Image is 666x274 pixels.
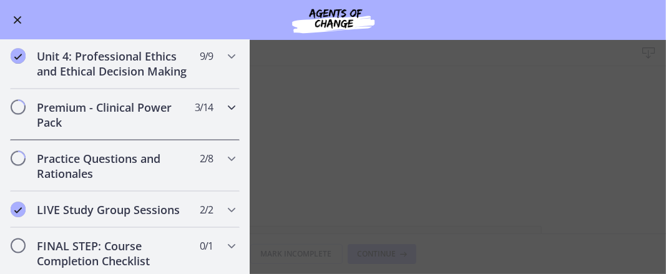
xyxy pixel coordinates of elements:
[37,49,189,79] h2: Unit 4: Professional Ethics and Ethical Decision Making
[11,202,26,217] i: Completed
[11,49,26,64] i: Completed
[200,202,213,217] span: 2 / 2
[200,49,213,64] span: 9 / 9
[37,151,189,181] h2: Practice Questions and Rationales
[200,238,213,253] span: 0 / 1
[200,151,213,166] span: 2 / 8
[10,12,25,27] button: Enable menu
[37,238,189,268] h2: FINAL STEP: Course Completion Checklist
[37,202,189,217] h2: LIVE Study Group Sessions
[258,5,408,35] img: Agents of Change
[195,100,213,115] span: 3 / 14
[37,100,189,130] h2: Premium - Clinical Power Pack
